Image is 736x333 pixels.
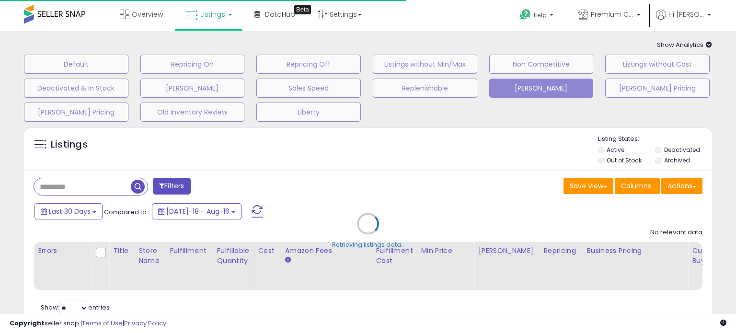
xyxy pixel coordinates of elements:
button: Repricing Off [256,55,361,74]
button: Sales Speed [256,79,361,98]
div: Tooltip anchor [294,5,311,14]
i: Get Help [519,9,531,21]
div: seller snap | | [10,319,166,328]
button: [PERSON_NAME] Pricing [24,103,128,122]
button: Non Competitive [489,55,594,74]
a: Hi [PERSON_NAME] [656,10,711,31]
strong: Copyright [10,319,45,328]
button: Old Inventory Review [140,103,245,122]
button: [PERSON_NAME] [140,79,245,98]
span: Listings [200,10,225,19]
button: Default [24,55,128,74]
button: Listings without Cost [605,55,710,74]
button: Liberty [256,103,361,122]
span: Show Analytics [657,40,712,49]
button: Repricing On [140,55,245,74]
div: Retrieving listings data.. [332,241,404,249]
span: Hi [PERSON_NAME] [668,10,704,19]
span: Premium Convenience [591,10,634,19]
button: [PERSON_NAME] Pricing [605,79,710,98]
button: Deactivated & In Stock [24,79,128,98]
span: Help [534,11,547,19]
button: [PERSON_NAME] [489,79,594,98]
button: Listings without Min/Max [373,55,477,74]
span: Overview [132,10,163,19]
span: DataHub [265,10,295,19]
a: Help [512,1,563,31]
button: Replenishable [373,79,477,98]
